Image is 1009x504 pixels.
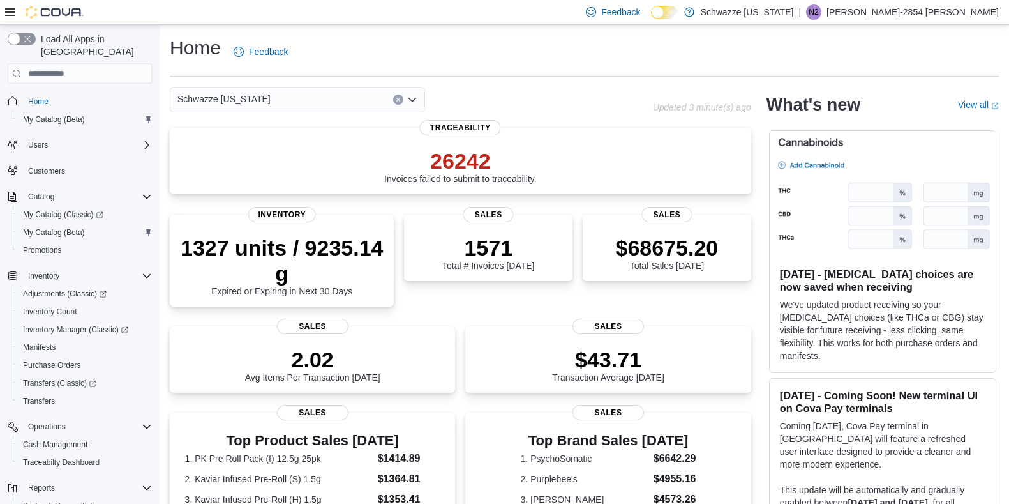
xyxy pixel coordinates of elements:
[23,114,85,125] span: My Catalog (Beta)
[384,148,537,174] p: 26242
[572,405,644,420] span: Sales
[18,225,152,240] span: My Catalog (Beta)
[991,102,999,110] svg: External link
[18,322,133,337] a: Inventory Manager (Classic)
[18,112,90,127] a: My Catalog (Beta)
[3,188,157,206] button: Catalog
[245,347,380,372] p: 2.02
[26,6,83,19] img: Cova
[23,480,152,496] span: Reports
[18,207,152,222] span: My Catalog (Classic)
[18,243,152,258] span: Promotions
[23,227,85,238] span: My Catalog (Beta)
[23,164,70,179] a: Customers
[18,358,152,373] span: Purchase Orders
[3,136,157,154] button: Users
[23,480,60,496] button: Reports
[13,374,157,392] a: Transfers (Classic)
[18,286,112,302] a: Adjustments (Classic)
[701,4,794,20] p: Schwazze [US_STATE]
[601,6,640,19] span: Feedback
[378,451,440,466] dd: $1414.89
[248,207,316,222] span: Inventory
[18,376,152,391] span: Transfers (Classic)
[616,235,719,271] div: Total Sales [DATE]
[23,210,103,220] span: My Catalog (Classic)
[277,319,348,334] span: Sales
[23,163,152,179] span: Customers
[277,405,348,420] span: Sales
[18,358,86,373] a: Purchase Orders
[23,378,96,388] span: Transfers (Classic)
[23,439,87,450] span: Cash Management
[23,307,77,317] span: Inventory Count
[651,19,652,20] span: Dark Mode
[23,93,152,109] span: Home
[18,455,152,470] span: Traceabilty Dashboard
[28,140,48,150] span: Users
[780,420,985,471] p: Coming [DATE], Cova Pay terminal in [GEOGRAPHIC_DATA] will feature a refreshed user interface des...
[653,102,751,112] p: Updated 3 minute(s) ago
[185,473,373,485] dt: 2. Kaviar Infused Pre-Roll (S) 1.5g
[378,471,440,487] dd: $1364.81
[806,4,821,20] div: Norberto-2854 Hernandez
[23,137,152,153] span: Users
[249,45,288,58] span: Feedback
[572,319,644,334] span: Sales
[23,94,54,109] a: Home
[177,91,271,107] span: Schwazze [US_STATE]
[13,111,157,128] button: My Catalog (Beta)
[384,148,537,184] div: Invoices failed to submit to traceability.
[616,235,719,261] p: $68675.20
[23,342,56,353] span: Manifests
[798,4,801,20] p: |
[180,235,384,286] p: 1327 units / 9235.14 g
[13,224,157,241] button: My Catalog (Beta)
[958,100,999,110] a: View allExternal link
[23,268,152,284] span: Inventory
[23,396,55,406] span: Transfers
[13,392,157,410] button: Transfers
[13,285,157,303] a: Adjustments (Classic)
[552,347,664,372] p: $43.71
[13,339,157,356] button: Manifests
[442,235,534,261] p: 1571
[23,457,100,468] span: Traceabilty Dashboard
[18,207,108,222] a: My Catalog (Classic)
[641,207,692,222] span: Sales
[23,137,53,153] button: Users
[651,6,678,19] input: Dark Mode
[180,235,384,296] div: Expired or Expiring in Next 30 Days
[3,91,157,110] button: Home
[13,436,157,454] button: Cash Management
[23,419,152,434] span: Operations
[245,347,380,383] div: Avg Items Per Transaction [DATE]
[3,418,157,436] button: Operations
[28,483,55,493] span: Reports
[228,39,293,65] a: Feedback
[18,286,152,302] span: Adjustments (Classic)
[18,455,105,470] a: Traceabilty Dashboard
[13,454,157,471] button: Traceabilty Dashboard
[13,303,157,321] button: Inventory Count
[18,340,152,355] span: Manifests
[552,347,664,383] div: Transaction Average [DATE]
[18,225,90,240] a: My Catalog (Beta)
[185,452,373,465] dt: 1. PK Pre Roll Pack (I) 12.5g 25pk
[654,471,696,487] dd: $4955.16
[13,241,157,259] button: Promotions
[18,243,67,258] a: Promotions
[28,96,49,107] span: Home
[13,206,157,224] a: My Catalog (Classic)
[185,433,440,448] h3: Top Product Sales [DATE]
[3,479,157,497] button: Reports
[3,267,157,285] button: Inventory
[18,112,152,127] span: My Catalog (Beta)
[13,356,157,374] button: Purchase Orders
[23,189,152,204] span: Catalog
[28,271,59,281] span: Inventory
[18,376,101,391] a: Transfers (Classic)
[18,437,152,452] span: Cash Management
[23,268,64,284] button: Inventory
[18,340,61,355] a: Manifests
